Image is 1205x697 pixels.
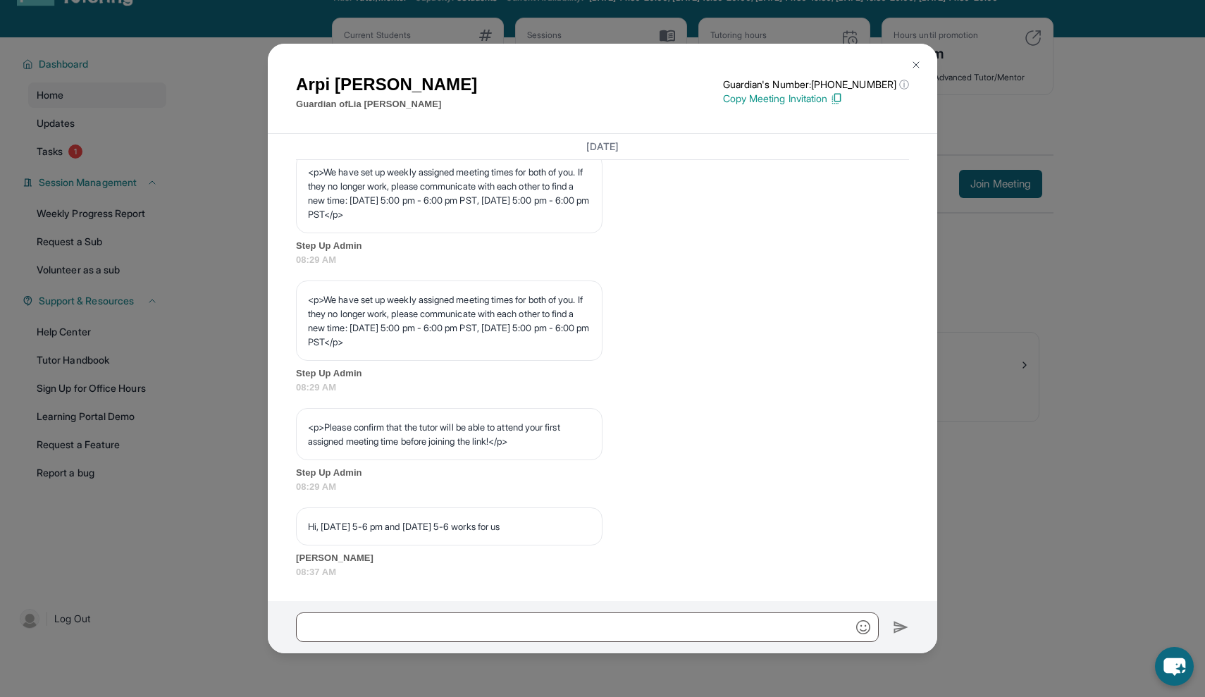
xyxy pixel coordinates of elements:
span: ⓘ [899,78,909,92]
p: Copy Meeting Invitation [723,92,909,106]
h1: Arpi [PERSON_NAME] [296,72,477,97]
img: Copy Icon [830,92,843,105]
img: Send icon [893,619,909,636]
span: 08:37 AM [296,565,909,579]
p: <p>We have set up weekly assigned meeting times for both of you. If they no longer work, please c... [308,165,591,221]
span: 08:29 AM [296,381,909,395]
p: Hi, [DATE] 5-6 pm and [DATE] 5-6 works for us [308,519,591,533]
p: <p>Please confirm that the tutor will be able to attend your first assigned meeting time before j... [308,420,591,448]
span: 08:29 AM [296,480,909,494]
span: 08:29 AM [296,253,909,267]
h3: [DATE] [296,140,909,154]
img: Emoji [856,620,870,634]
p: Guardian of Lia [PERSON_NAME] [296,97,477,111]
img: Close Icon [910,59,922,70]
span: Step Up Admin [296,239,909,253]
button: chat-button [1155,647,1194,686]
span: Step Up Admin [296,366,909,381]
span: Step Up Admin [296,466,909,480]
p: <p>We have set up weekly assigned meeting times for both of you. If they no longer work, please c... [308,292,591,349]
p: Guardian's Number: [PHONE_NUMBER] [723,78,909,92]
span: [PERSON_NAME] [296,551,909,565]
